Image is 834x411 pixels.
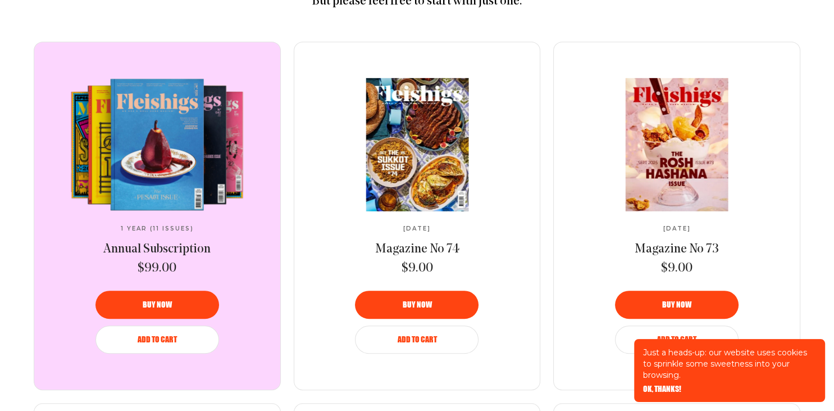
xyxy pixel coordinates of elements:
a: Annual SubscriptionAnnual Subscription [63,78,251,211]
button: OK, THANKS! [643,385,681,393]
span: Add to Cart [397,336,436,344]
button: Add to Cart [355,326,478,354]
span: Annual Subscription [103,243,211,256]
span: $9.00 [402,260,433,277]
p: Just a heads-up: our website uses cookies to sprinkle some sweetness into your browsing. [643,347,816,381]
span: [DATE] [403,225,431,232]
button: Add to Cart [95,326,219,354]
span: Add to Cart [138,336,177,344]
button: Buy now [355,291,478,319]
img: Annual Subscription [63,78,251,211]
button: Add to Cart [615,326,739,354]
span: Magazine No 74 [375,243,459,256]
a: Magazine No 73 [635,241,719,258]
span: 1 Year (11 Issues) [121,225,194,232]
span: Add to Cart [657,336,696,344]
span: Magazine No 73 [635,243,719,256]
a: Magazine No 73Magazine No 73 [583,78,771,211]
a: Magazine No 74Magazine No 74 [323,78,511,211]
img: Magazine No 73 [583,78,771,211]
span: Buy now [143,301,172,309]
span: [DATE] [663,225,691,232]
span: $9.00 [661,260,692,277]
button: Buy now [615,291,739,319]
button: Buy now [95,291,219,319]
span: Buy now [662,301,691,309]
span: $99.00 [138,260,176,277]
img: Magazine No 74 [323,78,511,211]
a: Magazine No 74 [375,241,459,258]
a: Annual Subscription [103,241,211,258]
span: Buy now [402,301,431,309]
